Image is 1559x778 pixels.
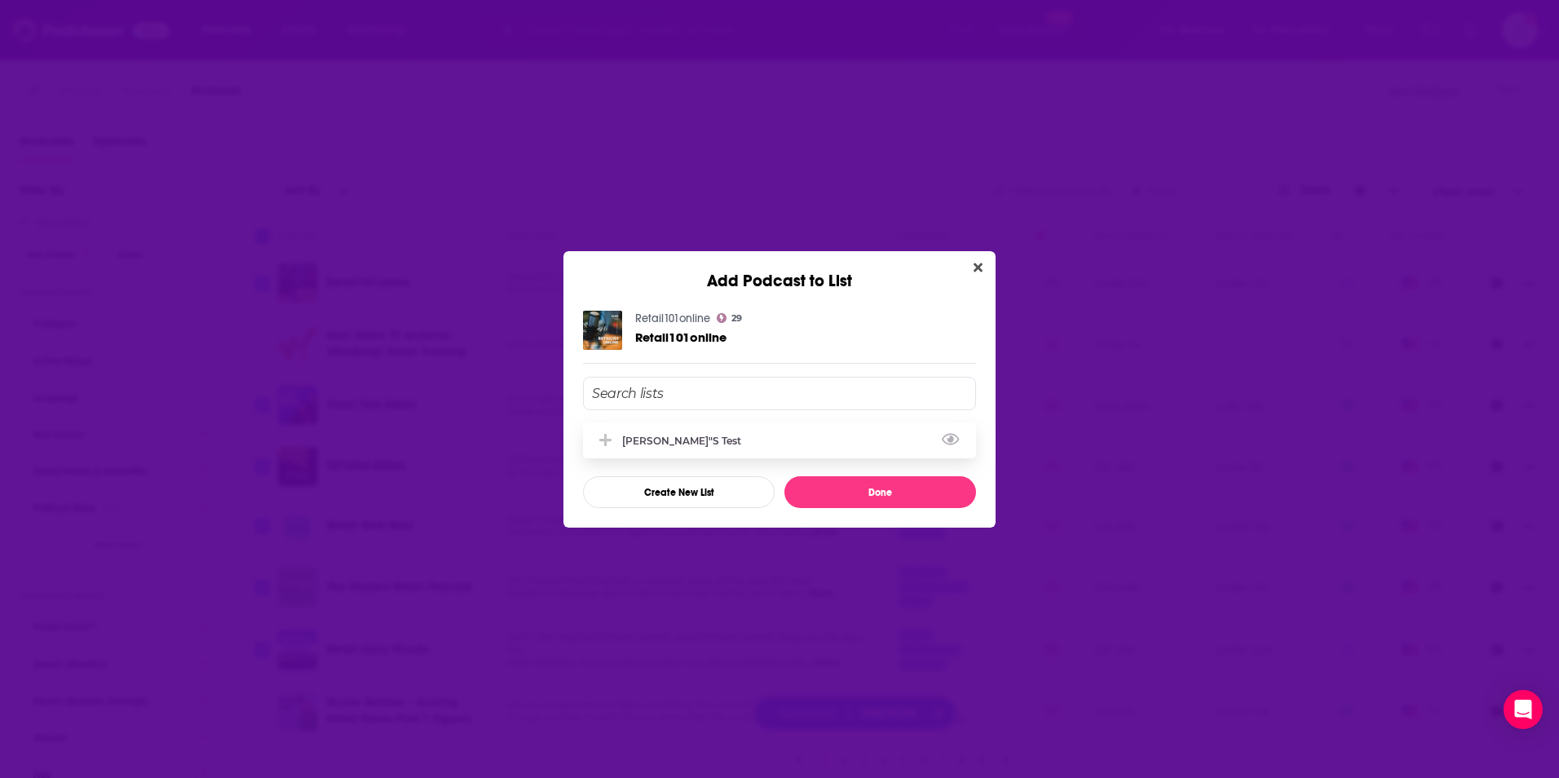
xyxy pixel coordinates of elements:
button: View Link [741,444,751,445]
div: Add Podcast to List [563,251,996,291]
button: Close [967,258,989,278]
div: Open Intercom Messenger [1504,690,1543,729]
span: 29 [731,315,742,322]
a: Retail101online [635,312,710,325]
div: Add Podcast To List [583,377,976,508]
button: Done [784,476,976,508]
a: 29 [717,313,742,323]
img: Retail101online [583,311,622,350]
a: Retail101online [635,330,727,344]
div: Alex"s Test [583,422,976,458]
button: Create New List [583,476,775,508]
div: [PERSON_NAME]"s Test [622,435,751,447]
span: Retail101online [635,329,727,345]
input: Search lists [583,377,976,410]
